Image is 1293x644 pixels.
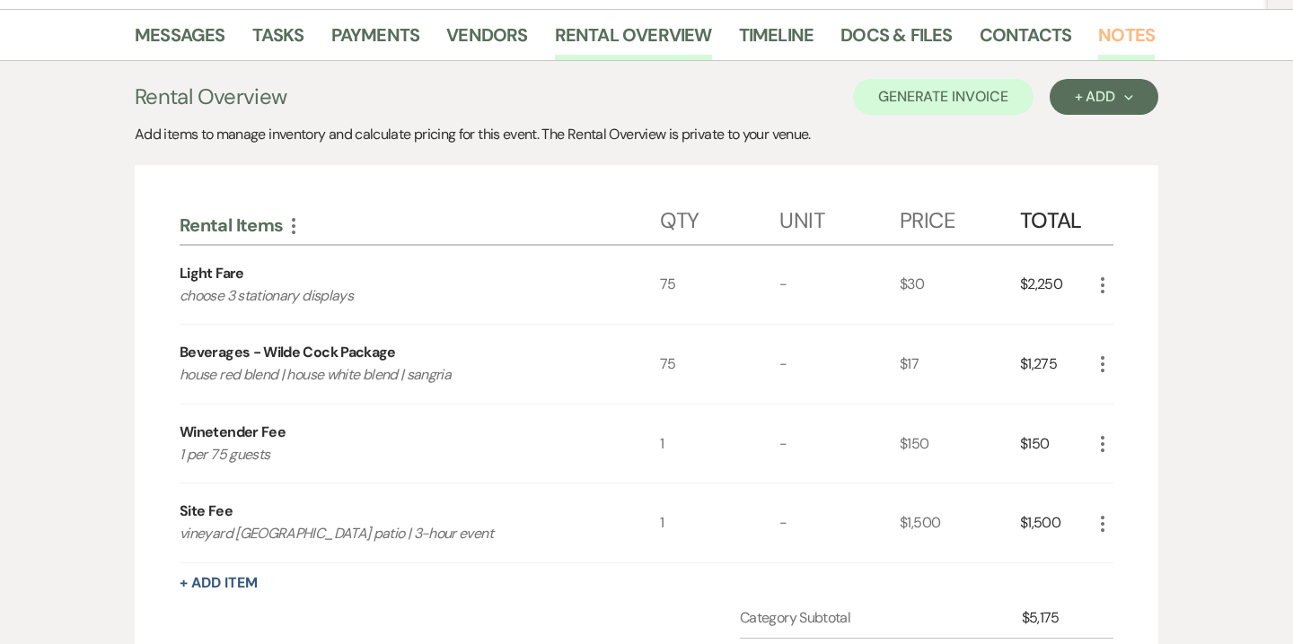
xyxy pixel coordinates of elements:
a: Notes [1098,21,1155,60]
div: Add items to manage inventory and calculate pricing for this event. The Rental Overview is privat... [135,124,1158,145]
div: $150 [1020,405,1092,483]
div: 1 [660,405,780,483]
div: Light Fare [180,263,244,284]
div: 1 [660,483,780,562]
div: 75 [660,246,780,325]
div: - [779,325,900,404]
div: $150 [900,405,1020,483]
div: - [779,483,900,562]
a: Messages [135,21,225,60]
div: - [779,246,900,325]
div: $1,500 [1020,483,1092,562]
p: choose 3 stationary displays [180,284,611,308]
a: Rental Overview [555,21,712,60]
a: Timeline [739,21,814,60]
div: - [779,405,900,483]
div: Beverages - Wilde Cock Package [180,342,396,363]
a: Docs & Files [840,21,952,60]
div: Category Subtotal [740,607,1022,629]
div: $1,275 [1020,325,1092,404]
p: 1 per 75 guests [180,443,611,466]
button: Generate Invoice [853,79,1034,115]
div: $17 [900,325,1020,404]
a: Payments [331,21,420,60]
div: Winetender Fee [180,422,286,443]
h3: Rental Overview [135,81,286,113]
div: Price [900,190,1020,244]
div: Qty [660,190,780,244]
button: + Add [1050,79,1158,115]
div: Site Fee [180,500,233,522]
div: $30 [900,246,1020,325]
a: Vendors [446,21,527,60]
div: $2,250 [1020,246,1092,325]
div: + Add [1075,90,1133,104]
div: Rental Items [180,213,660,237]
p: vineyard [GEOGRAPHIC_DATA] patio | 3-hour event [180,522,611,545]
div: 75 [660,325,780,404]
div: Total [1020,190,1092,244]
div: Unit [779,190,900,244]
div: $5,175 [1022,607,1092,629]
button: + Add Item [180,576,258,590]
p: house red blend | house white blend | sangria [180,363,611,387]
div: $1,500 [900,483,1020,562]
a: Tasks [252,21,304,60]
a: Contacts [980,21,1072,60]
